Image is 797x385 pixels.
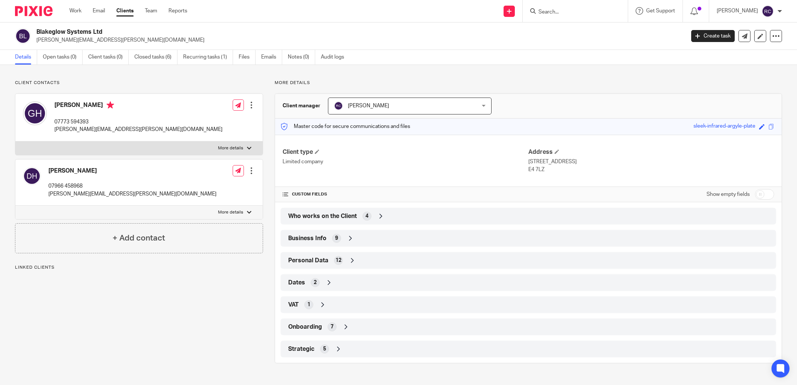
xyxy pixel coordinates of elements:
span: 7 [331,323,334,331]
label: Show empty fields [707,191,750,198]
a: Email [93,7,105,15]
a: Open tasks (0) [43,50,83,65]
p: [PERSON_NAME][EMAIL_ADDRESS][PERSON_NAME][DOMAIN_NAME] [54,126,223,133]
i: Primary [107,101,114,109]
p: [PERSON_NAME][EMAIL_ADDRESS][PERSON_NAME][DOMAIN_NAME] [48,190,217,198]
span: Who works on the Client [288,212,357,220]
a: Audit logs [321,50,350,65]
a: Files [239,50,256,65]
p: More details [218,145,243,151]
p: [PERSON_NAME][EMAIL_ADDRESS][PERSON_NAME][DOMAIN_NAME] [36,36,680,44]
h3: Client manager [283,102,320,110]
a: Notes (0) [288,50,315,65]
span: 4 [365,212,368,220]
a: Closed tasks (6) [134,50,177,65]
span: 9 [335,235,338,242]
img: svg%3E [334,101,343,110]
span: 12 [335,257,341,264]
a: Details [15,50,37,65]
p: 07773 594393 [54,118,223,126]
input: Search [538,9,605,16]
p: Client contacts [15,80,263,86]
p: E4 7LZ [528,166,774,173]
h4: + Add contact [113,232,165,244]
p: [STREET_ADDRESS] [528,158,774,165]
a: Team [145,7,157,15]
img: svg%3E [23,167,41,185]
p: 07966 458968 [48,182,217,190]
span: 5 [323,345,326,353]
span: Business Info [288,235,326,242]
img: svg%3E [23,101,47,125]
h4: CUSTOM FIELDS [283,191,528,197]
span: VAT [288,301,299,309]
p: More details [218,209,243,215]
span: 2 [314,279,317,286]
p: Limited company [283,158,528,165]
span: Onboarding [288,323,322,331]
div: sleek-infrared-argyle-plate [693,122,755,131]
h4: Client type [283,148,528,156]
span: Personal Data [288,257,328,265]
p: More details [275,80,782,86]
img: Pixie [15,6,53,16]
h2: Blakeglow Systems Ltd [36,28,551,36]
a: Reports [168,7,187,15]
span: Dates [288,279,305,287]
a: Work [69,7,81,15]
h4: Address [528,148,774,156]
h4: [PERSON_NAME] [54,101,223,111]
span: Get Support [646,8,675,14]
a: Clients [116,7,134,15]
a: Emails [261,50,282,65]
p: Linked clients [15,265,263,271]
span: 1 [307,301,310,308]
span: [PERSON_NAME] [348,103,389,108]
a: Create task [691,30,735,42]
p: [PERSON_NAME] [717,7,758,15]
span: Strategic [288,345,314,353]
img: svg%3E [15,28,31,44]
img: svg%3E [762,5,774,17]
a: Recurring tasks (1) [183,50,233,65]
h4: [PERSON_NAME] [48,167,217,175]
p: Master code for secure communications and files [281,123,410,130]
a: Client tasks (0) [88,50,129,65]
